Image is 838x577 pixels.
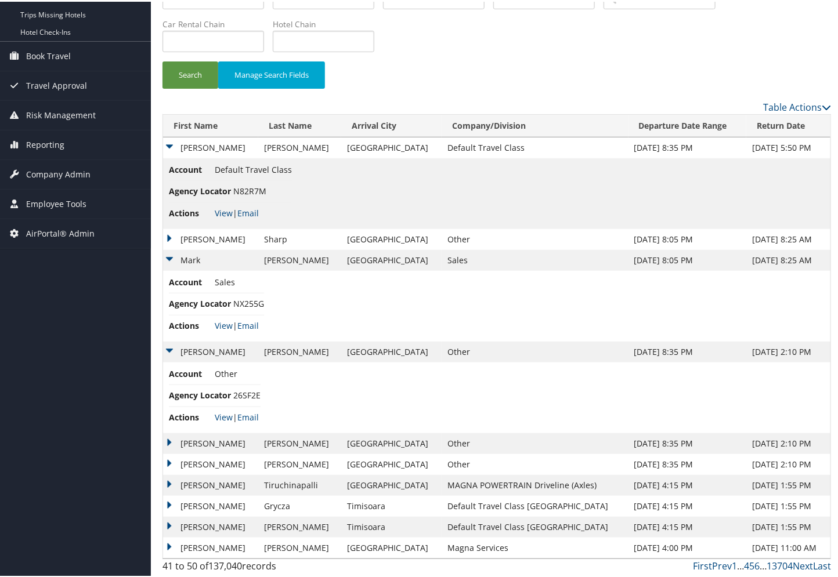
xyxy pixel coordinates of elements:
span: Actions [169,205,212,218]
span: … [760,558,767,571]
td: [GEOGRAPHIC_DATA] [341,452,442,473]
td: [DATE] 8:05 PM [628,227,746,248]
span: Account [169,162,212,175]
span: Default Travel Class [215,162,292,173]
td: Other [442,452,628,473]
span: Reporting [26,129,64,158]
td: [PERSON_NAME] [258,452,341,473]
td: [DATE] 2:10 PM [746,452,830,473]
td: [PERSON_NAME] [258,136,341,157]
span: Agency Locator [169,296,231,309]
td: [DATE] 8:35 PM [628,452,746,473]
td: [DATE] 4:00 PM [628,536,746,557]
td: Sales [442,248,628,269]
th: First Name: activate to sort column ascending [163,113,258,136]
td: [PERSON_NAME] [258,536,341,557]
span: | [215,410,259,421]
span: Travel Approval [26,70,87,99]
button: Search [162,60,218,87]
td: [DATE] 8:25 AM [746,227,830,248]
td: [DATE] 4:15 PM [628,473,746,494]
span: Sales [215,275,235,286]
a: Email [237,410,259,421]
span: 26SF2E [233,388,261,399]
span: Agency Locator [169,387,231,400]
td: Other [442,227,628,248]
td: Timisoara [341,494,442,515]
td: [DATE] 1:55 PM [746,494,830,515]
td: [GEOGRAPHIC_DATA] [341,136,442,157]
td: Grycza [258,494,341,515]
td: [PERSON_NAME] [163,136,258,157]
td: [DATE] 4:15 PM [628,515,746,536]
td: [DATE] 4:15 PM [628,494,746,515]
td: [DATE] 2:10 PM [746,340,830,361]
span: Actions [169,318,212,331]
span: Agency Locator [169,183,231,196]
a: 6 [754,558,760,571]
th: Company/Division [442,113,628,136]
td: [DATE] 8:25 AM [746,248,830,269]
td: [GEOGRAPHIC_DATA] [341,473,442,494]
span: NX255G [233,296,264,307]
span: Company Admin [26,158,91,187]
span: Actions [169,409,212,422]
th: Last Name: activate to sort column ascending [258,113,341,136]
a: 5 [749,558,754,571]
td: [PERSON_NAME] [163,515,258,536]
td: MAGNA POWERTRAIN Driveline (Axles) [442,473,628,494]
a: View [215,410,233,421]
a: View [215,318,233,329]
td: Other [442,431,628,452]
span: Account [169,274,212,287]
a: First [693,558,712,571]
span: Risk Management [26,99,96,128]
a: 13704 [767,558,793,571]
td: Mark [163,248,258,269]
span: | [215,318,259,329]
td: [PERSON_NAME] [163,227,258,248]
span: … [737,558,744,571]
td: [GEOGRAPHIC_DATA] [341,248,442,269]
td: Other [442,340,628,361]
span: 137,040 [208,558,242,571]
a: Table Actions [763,99,831,112]
td: [DATE] 1:55 PM [746,473,830,494]
td: [PERSON_NAME] [258,431,341,452]
a: Email [237,206,259,217]
td: Sharp [258,227,341,248]
td: Default Travel Class [GEOGRAPHIC_DATA] [442,494,628,515]
td: [DATE] 11:00 AM [746,536,830,557]
a: Email [237,318,259,329]
a: Last [813,558,831,571]
td: Default Travel Class [442,136,628,157]
td: Timisoara [341,515,442,536]
td: [GEOGRAPHIC_DATA] [341,227,442,248]
th: Departure Date Range: activate to sort column ascending [628,113,746,136]
td: [DATE] 1:55 PM [746,515,830,536]
td: [DATE] 5:50 PM [746,136,830,157]
td: [PERSON_NAME] [163,494,258,515]
span: | [215,206,259,217]
span: N82R7M [233,184,266,195]
th: Return Date: activate to sort column ascending [746,113,830,136]
td: [DATE] 8:35 PM [628,431,746,452]
a: 4 [744,558,749,571]
td: [PERSON_NAME] [163,452,258,473]
td: Tiruchinapalli [258,473,341,494]
td: [GEOGRAPHIC_DATA] [341,431,442,452]
span: Employee Tools [26,188,86,217]
td: Default Travel Class [GEOGRAPHIC_DATA] [442,515,628,536]
button: Manage Search Fields [218,60,325,87]
td: [PERSON_NAME] [163,536,258,557]
td: [DATE] 8:05 PM [628,248,746,269]
label: Hotel Chain [273,17,383,28]
a: Prev [712,558,732,571]
td: [DATE] 8:35 PM [628,136,746,157]
td: [DATE] 8:35 PM [628,340,746,361]
td: [GEOGRAPHIC_DATA] [341,536,442,557]
td: [DATE] 2:10 PM [746,431,830,452]
td: [GEOGRAPHIC_DATA] [341,340,442,361]
td: Magna Services [442,536,628,557]
span: Book Travel [26,40,71,69]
